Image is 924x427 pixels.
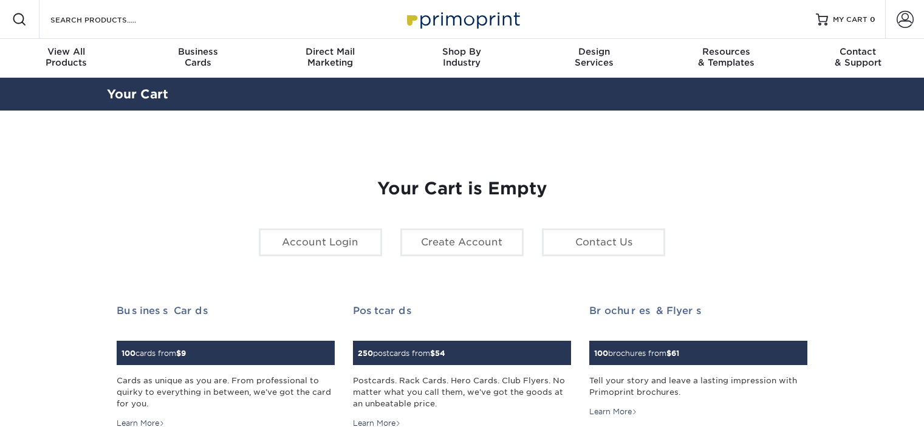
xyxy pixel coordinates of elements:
div: & Templates [660,46,792,68]
div: Services [528,46,660,68]
span: 100 [121,349,135,358]
a: BusinessCards [132,39,264,78]
span: 0 [870,15,875,24]
a: Resources& Templates [660,39,792,78]
div: Learn More [589,406,637,417]
small: cards from [121,349,186,358]
div: Cards as unique as you are. From professional to quirky to everything in between, we've got the c... [117,375,335,410]
a: Create Account [400,228,524,256]
span: Business [132,46,264,57]
a: Shop ByIndustry [396,39,528,78]
span: $ [176,349,181,358]
span: 9 [181,349,186,358]
span: $ [430,349,435,358]
div: Marketing [264,46,396,68]
a: Contact Us [542,228,665,256]
a: Direct MailMarketing [264,39,396,78]
span: Shop By [396,46,528,57]
small: brochures from [594,349,679,358]
span: 54 [435,349,445,358]
span: 100 [594,349,608,358]
div: Industry [396,46,528,68]
a: Your Cart [107,87,168,101]
span: 61 [671,349,679,358]
span: Design [528,46,660,57]
span: Direct Mail [264,46,396,57]
div: Tell your story and leave a lasting impression with Primoprint brochures. [589,375,807,398]
img: Primoprint [402,6,523,32]
input: SEARCH PRODUCTS..... [49,12,168,27]
span: $ [666,349,671,358]
h1: Your Cart is Empty [117,179,808,199]
a: Contact& Support [792,39,924,78]
span: MY CART [833,15,868,25]
span: Resources [660,46,792,57]
h2: Business Cards [117,305,335,316]
h2: Postcards [353,305,571,316]
span: 250 [358,349,373,358]
small: postcards from [358,349,445,358]
a: Brochures & Flyers 100brochures from$61 Tell your story and leave a lasting impression with Primo... [589,305,807,418]
a: Account Login [259,228,382,256]
div: Postcards. Rack Cards. Hero Cards. Club Flyers. No matter what you call them, we've got the goods... [353,375,571,410]
div: & Support [792,46,924,68]
div: Cards [132,46,264,68]
h2: Brochures & Flyers [589,305,807,316]
span: Contact [792,46,924,57]
a: DesignServices [528,39,660,78]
